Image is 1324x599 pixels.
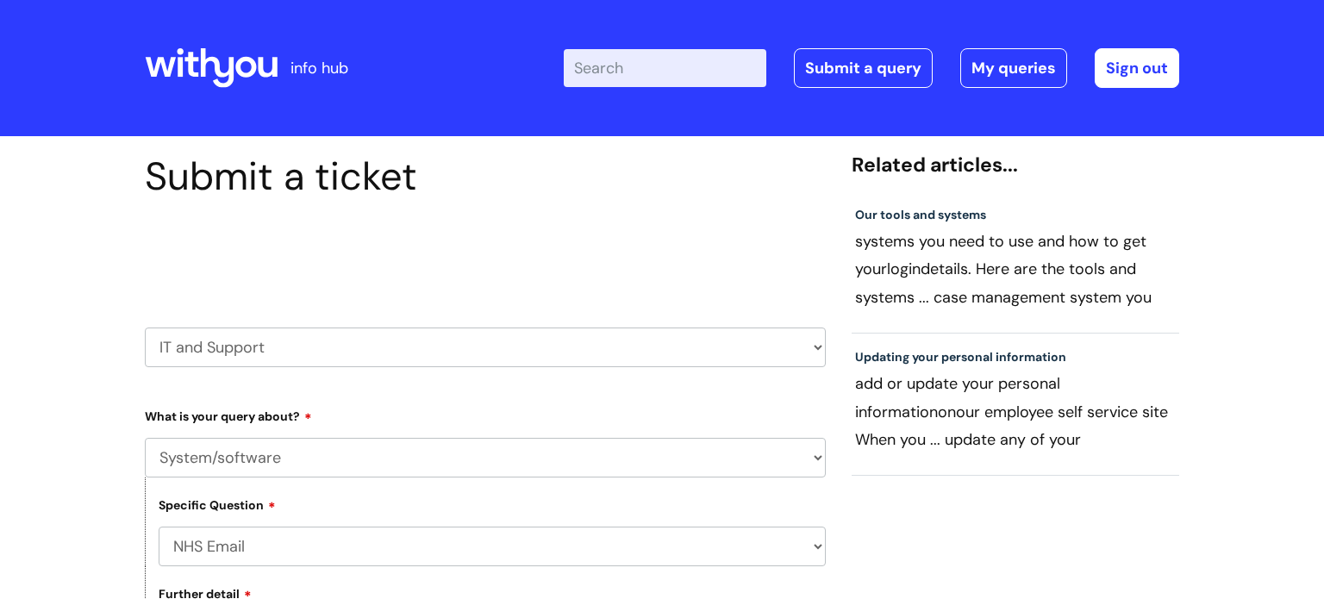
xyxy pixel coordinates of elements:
span: login [887,259,921,279]
h2: Select issue type [145,240,826,271]
span: on [938,402,956,422]
h1: Submit a ticket [145,153,826,200]
p: add or update your personal information our employee self service site When you ... update any of... [855,370,1176,452]
a: Sign out [1095,48,1179,88]
a: Submit a query [794,48,933,88]
input: Search [564,49,766,87]
p: info hub [290,54,348,82]
div: | - [564,48,1179,88]
label: What is your query about? [145,403,826,424]
a: Our tools and systems [855,207,986,222]
a: My queries [960,48,1067,88]
p: systems you need to use and how to get your details. Here are the tools and systems ... case mana... [855,228,1176,310]
h4: Related articles... [852,153,1179,178]
a: Updating your personal information [855,349,1066,365]
label: Specific Question [159,496,276,513]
